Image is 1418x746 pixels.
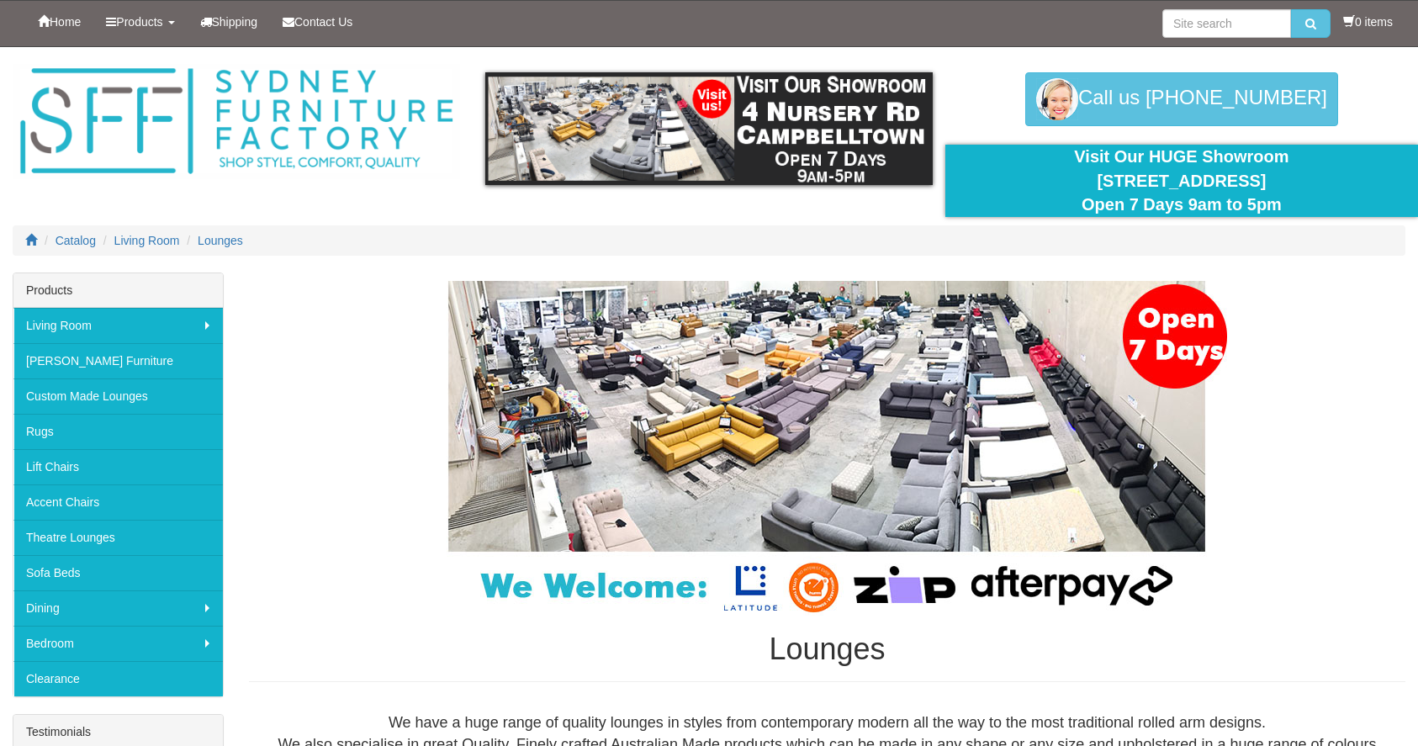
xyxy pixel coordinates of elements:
a: [PERSON_NAME] Furniture [13,343,223,378]
a: Custom Made Lounges [13,378,223,414]
a: Catalog [56,234,96,247]
a: Sofa Beds [13,555,223,590]
a: Rugs [13,414,223,449]
a: Lift Chairs [13,449,223,484]
a: Shipping [188,1,271,43]
a: Lounges [198,234,243,247]
a: Products [93,1,187,43]
span: Contact Us [294,15,352,29]
span: Shipping [212,15,258,29]
span: Products [116,15,162,29]
img: Lounges [406,281,1247,616]
a: Living Room [13,308,223,343]
a: Clearance [13,661,223,696]
a: Theatre Lounges [13,520,223,555]
a: Living Room [114,234,180,247]
img: Sydney Furniture Factory [13,64,460,179]
div: Visit Our HUGE Showroom [STREET_ADDRESS] Open 7 Days 9am to 5pm [958,145,1405,217]
span: Home [50,15,81,29]
a: Dining [13,590,223,626]
h1: Lounges [249,632,1405,666]
a: Bedroom [13,626,223,661]
a: Contact Us [270,1,365,43]
div: Products [13,273,223,308]
a: Home [25,1,93,43]
a: Accent Chairs [13,484,223,520]
li: 0 items [1343,13,1393,30]
img: showroom.gif [485,72,933,185]
input: Site search [1162,9,1291,38]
